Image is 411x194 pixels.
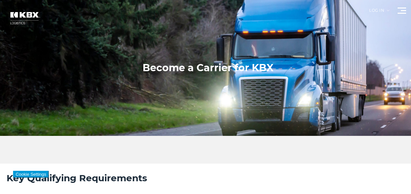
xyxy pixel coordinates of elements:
h1: Become a Carrier for KBX [143,61,273,74]
button: Cookie Settings [13,171,49,178]
h2: Key Qualifying Requirements [7,172,404,184]
div: Log in [369,8,389,17]
img: arrow [387,10,389,11]
img: kbx logo [5,7,44,30]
